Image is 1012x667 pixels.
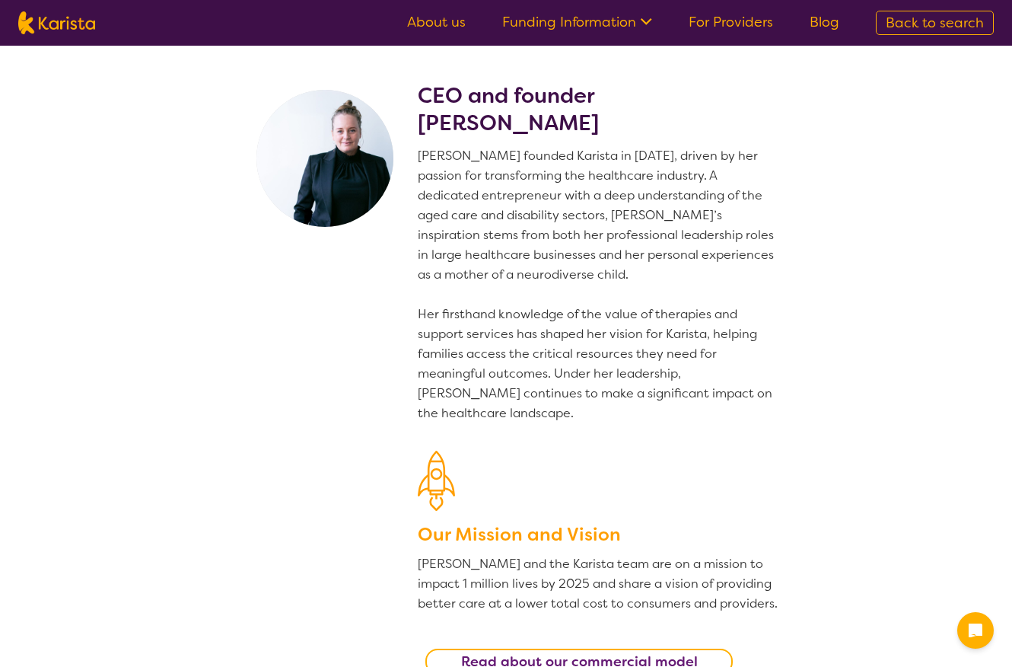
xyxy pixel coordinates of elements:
[18,11,95,34] img: Karista logo
[502,13,652,31] a: Funding Information
[418,554,780,614] p: [PERSON_NAME] and the Karista team are on a mission to impact 1 million lives by 2025 and share a...
[810,13,839,31] a: Blog
[418,82,780,137] h2: CEO and founder [PERSON_NAME]
[418,146,780,423] p: [PERSON_NAME] founded Karista in [DATE], driven by her passion for transforming the healthcare in...
[418,451,455,511] img: Our Mission
[689,13,773,31] a: For Providers
[876,11,994,35] a: Back to search
[407,13,466,31] a: About us
[886,14,984,32] span: Back to search
[418,521,780,548] h3: Our Mission and Vision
